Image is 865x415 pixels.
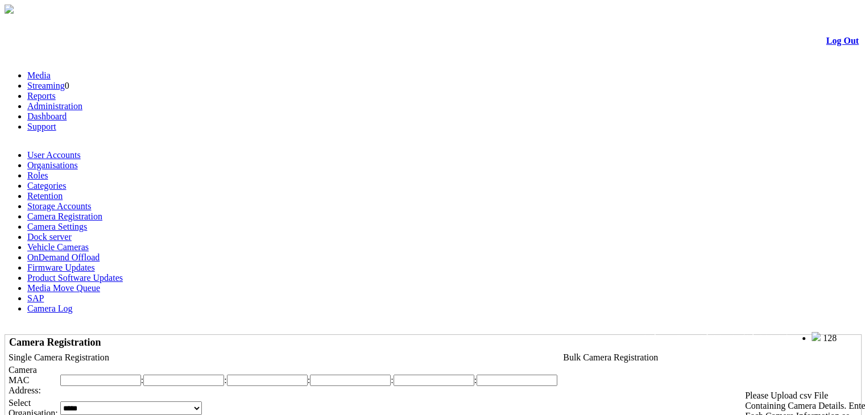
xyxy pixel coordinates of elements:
[9,365,41,395] span: Camera MAC Address:
[27,81,65,90] a: Streaming
[27,91,56,101] a: Reports
[308,375,310,385] span: :
[27,304,73,313] a: Camera Log
[644,333,789,341] span: Welcome, System Administrator (Administrator)
[391,375,393,385] span: :
[563,352,658,362] span: Bulk Camera Registration
[141,375,143,385] span: :
[27,293,44,303] a: SAP
[812,332,821,341] img: bell25.png
[27,160,78,170] a: Organisations
[27,70,51,80] a: Media
[27,232,72,242] a: Dock server
[27,252,100,262] a: OnDemand Offload
[823,333,837,343] span: 128
[224,375,226,385] span: :
[27,201,91,211] a: Storage Accounts
[27,150,81,160] a: User Accounts
[27,263,95,272] a: Firmware Updates
[65,81,69,90] span: 0
[27,101,82,111] a: Administration
[27,211,102,221] a: Camera Registration
[27,283,100,293] a: Media Move Queue
[27,171,48,180] a: Roles
[9,337,101,348] span: Camera Registration
[27,242,89,252] a: Vehicle Cameras
[27,222,87,231] a: Camera Settings
[27,181,66,190] a: Categories
[5,5,14,14] img: arrow-3.png
[27,273,123,283] a: Product Software Updates
[27,122,56,131] a: Support
[9,352,109,362] span: Single Camera Registration
[826,36,859,45] a: Log Out
[27,191,63,201] a: Retention
[27,111,67,121] a: Dashboard
[474,375,477,385] span: :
